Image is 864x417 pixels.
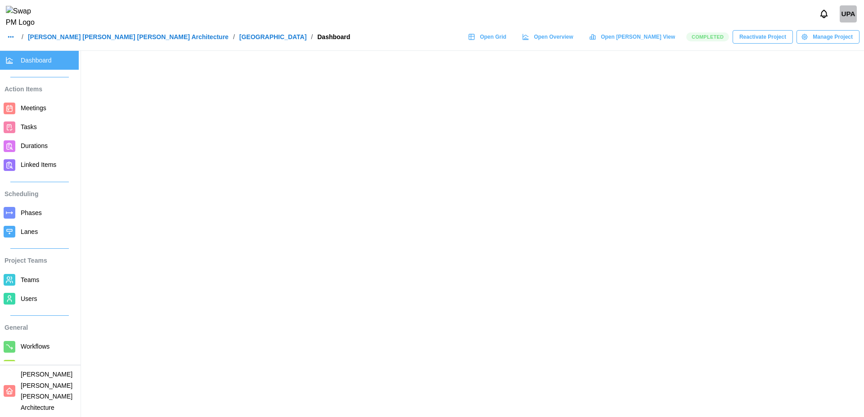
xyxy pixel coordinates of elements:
[311,34,313,40] div: /
[21,209,42,216] span: Phases
[733,30,793,44] button: Reactivate Project
[840,5,857,22] div: UPA
[534,31,573,43] span: Open Overview
[816,6,832,22] button: Notifications
[21,371,72,411] span: [PERSON_NAME] [PERSON_NAME] [PERSON_NAME] Architecture
[239,34,307,40] a: [GEOGRAPHIC_DATA]
[21,123,37,130] span: Tasks
[463,30,513,44] a: Open Grid
[601,31,675,43] span: Open [PERSON_NAME] View
[28,34,229,40] a: [PERSON_NAME] [PERSON_NAME] [PERSON_NAME] Architecture
[21,228,38,235] span: Lanes
[21,276,39,283] span: Teams
[21,142,48,149] span: Durations
[692,33,724,41] span: Completed
[21,104,46,112] span: Meetings
[480,31,506,43] span: Open Grid
[796,30,859,44] button: Manage Project
[21,295,37,302] span: Users
[21,161,56,168] span: Linked Items
[739,31,786,43] span: Reactivate Project
[21,57,52,64] span: Dashboard
[813,31,853,43] span: Manage Project
[233,34,235,40] div: /
[317,34,350,40] div: Dashboard
[840,5,857,22] a: Umar platform admin
[585,30,682,44] a: Open [PERSON_NAME] View
[22,34,23,40] div: /
[21,343,49,350] span: Workflows
[517,30,580,44] a: Open Overview
[6,6,42,28] img: Swap PM Logo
